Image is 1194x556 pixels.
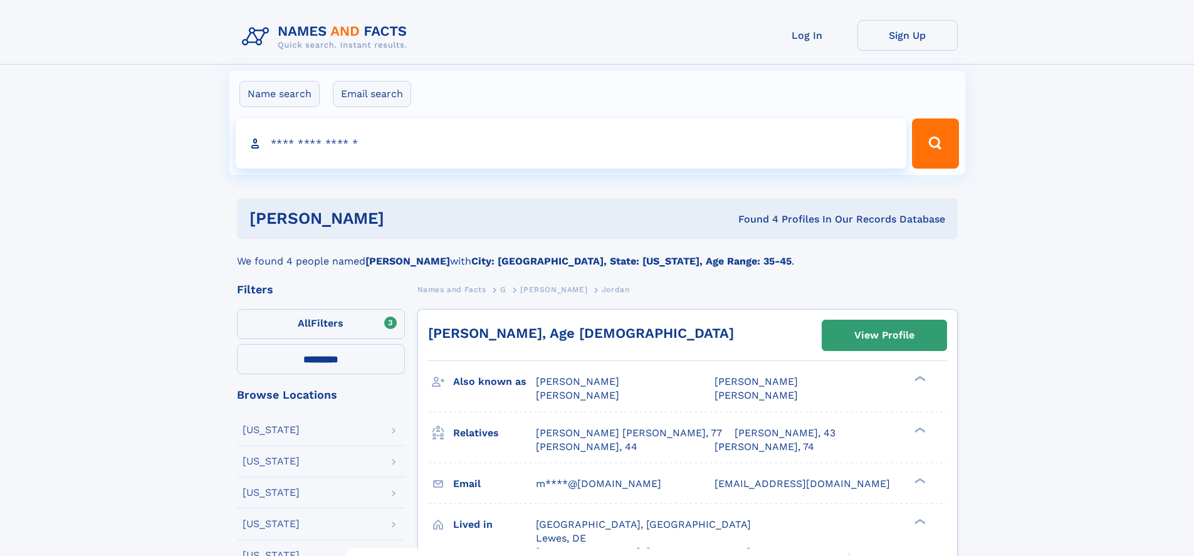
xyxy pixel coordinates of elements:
[715,375,798,387] span: [PERSON_NAME]
[536,518,751,530] span: [GEOGRAPHIC_DATA], [GEOGRAPHIC_DATA]
[500,285,506,294] span: G
[453,514,536,535] h3: Lived in
[757,20,857,51] a: Log In
[536,375,619,387] span: [PERSON_NAME]
[237,284,405,295] div: Filters
[911,476,926,485] div: ❯
[249,211,562,226] h1: [PERSON_NAME]
[911,375,926,383] div: ❯
[536,532,586,544] span: Lewes, DE
[500,281,506,297] a: G
[365,255,450,267] b: [PERSON_NAME]
[911,426,926,434] div: ❯
[239,81,320,107] label: Name search
[243,425,300,435] div: [US_STATE]
[520,281,587,297] a: [PERSON_NAME]
[417,281,486,297] a: Names and Facts
[854,321,914,350] div: View Profile
[911,517,926,525] div: ❯
[237,389,405,401] div: Browse Locations
[561,212,945,226] div: Found 4 Profiles In Our Records Database
[453,473,536,495] h3: Email
[428,325,734,341] a: [PERSON_NAME], Age [DEMOGRAPHIC_DATA]
[237,20,417,54] img: Logo Names and Facts
[236,118,907,169] input: search input
[237,239,958,269] div: We found 4 people named with .
[298,317,311,329] span: All
[520,285,587,294] span: [PERSON_NAME]
[715,440,814,454] a: [PERSON_NAME], 74
[243,519,300,529] div: [US_STATE]
[715,478,890,490] span: [EMAIL_ADDRESS][DOMAIN_NAME]
[735,426,835,440] a: [PERSON_NAME], 43
[857,20,958,51] a: Sign Up
[536,426,722,440] a: [PERSON_NAME] [PERSON_NAME], 77
[333,81,411,107] label: Email search
[453,422,536,444] h3: Relatives
[243,488,300,498] div: [US_STATE]
[536,440,637,454] a: [PERSON_NAME], 44
[243,456,300,466] div: [US_STATE]
[536,389,619,401] span: [PERSON_NAME]
[471,255,792,267] b: City: [GEOGRAPHIC_DATA], State: [US_STATE], Age Range: 35-45
[237,309,405,339] label: Filters
[602,285,630,294] span: Jordan
[912,118,958,169] button: Search Button
[715,389,798,401] span: [PERSON_NAME]
[453,371,536,392] h3: Also known as
[822,320,946,350] a: View Profile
